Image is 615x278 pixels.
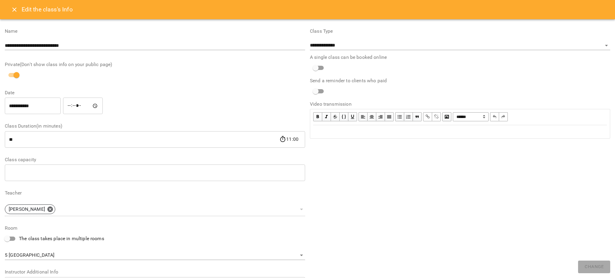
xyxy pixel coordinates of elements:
div: Edit text [311,125,610,138]
p: [PERSON_NAME] [9,206,45,213]
div: [PERSON_NAME] [5,203,305,216]
button: Strikethrough [331,112,340,121]
label: Instructor Additional Info [5,270,305,274]
label: Teacher [5,191,305,195]
h6: Edit the class's Info [22,5,73,14]
span: The class takes place in multiple rooms [19,235,104,242]
select: Block type [453,112,489,121]
label: Room [5,226,305,231]
div: 5 [GEOGRAPHIC_DATA] [5,251,305,260]
div: [PERSON_NAME] [5,204,55,214]
span: Normal [453,112,489,121]
button: Monospace [340,112,348,121]
button: Undo [490,112,499,121]
button: Image [442,112,451,121]
button: Redo [499,112,508,121]
button: Align Right [376,112,385,121]
button: Close [7,2,22,17]
label: Video transmission [310,102,610,107]
label: Name [5,29,305,34]
button: UL [395,112,404,121]
button: Italic [322,112,331,121]
label: Send a reminder to clients who paid [310,78,610,83]
button: Bold [313,112,322,121]
button: Link [423,112,432,121]
button: OL [404,112,413,121]
label: Private(Don't show class info on your public page) [5,62,305,67]
label: A single class can be booked online [310,55,610,60]
label: Class Type [310,29,610,34]
button: Remove Link [432,112,441,121]
button: Underline [348,112,357,121]
button: Blockquote [413,112,422,121]
label: Class capacity [5,157,305,162]
button: Align Center [368,112,376,121]
button: Align Left [359,112,368,121]
label: Date [5,90,305,95]
label: Class Duration(in minutes) [5,124,305,128]
button: Align Justify [385,112,394,121]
